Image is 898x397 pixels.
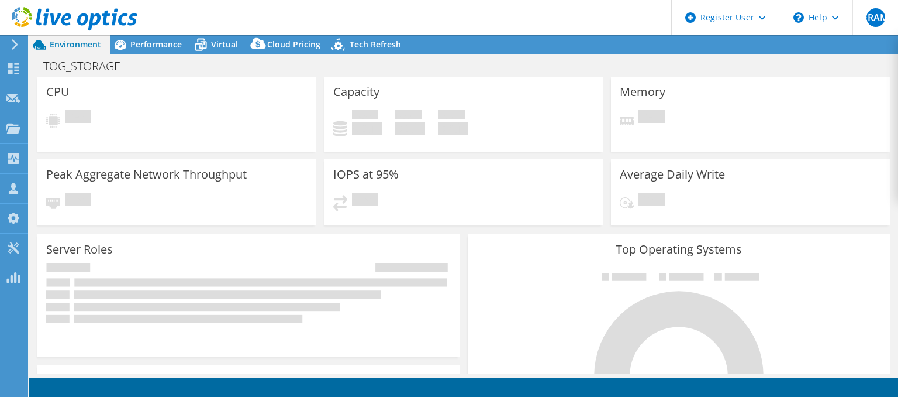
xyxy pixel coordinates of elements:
span: Used [352,110,378,122]
h3: Peak Aggregate Network Throughput [46,168,247,181]
h4: 0 GiB [352,122,382,135]
h3: Memory [620,85,665,98]
span: Tech Refresh [350,39,401,50]
span: Pending [638,193,665,208]
h4: 0 GiB [438,122,468,135]
h3: Capacity [333,85,379,98]
span: Total [438,110,465,122]
h3: CPU [46,85,70,98]
span: Pending [65,110,91,126]
h3: IOPS at 95% [333,168,399,181]
span: Cloud Pricing [267,39,320,50]
span: Pending [638,110,665,126]
h1: TOG_STORAGE [38,60,139,73]
h3: Server Roles [46,243,113,256]
svg: \n [793,12,804,23]
h3: Average Daily Write [620,168,725,181]
h3: Top Operating Systems [476,243,881,256]
span: Pending [352,193,378,208]
span: Environment [50,39,101,50]
span: Performance [130,39,182,50]
h4: 0 GiB [395,122,425,135]
span: Free [395,110,422,122]
span: Pending [65,193,91,208]
span: Virtual [211,39,238,50]
span: ERAM [866,8,885,27]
